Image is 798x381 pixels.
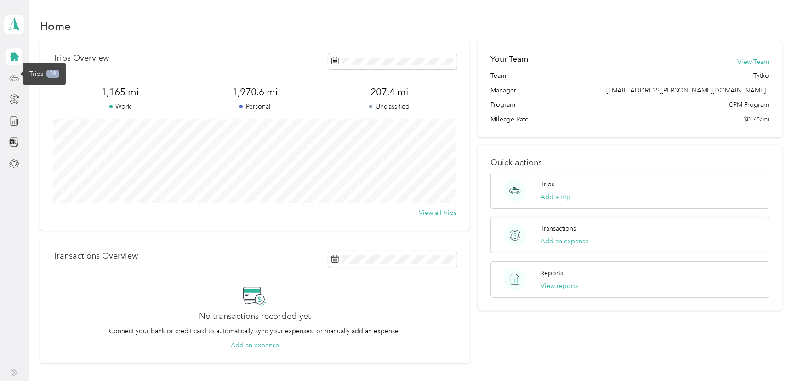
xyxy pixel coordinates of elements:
span: Manager [490,86,516,95]
p: Reports [541,268,564,278]
p: Quick actions [490,158,769,167]
span: 28 [46,70,59,78]
p: Transactions Overview [53,251,138,261]
span: CPM Program [729,100,769,110]
p: Personal [188,102,322,111]
span: [EMAIL_ADDRESS][PERSON_NAME][DOMAIN_NAME] [607,87,766,94]
span: Trips [29,69,43,79]
h1: Home [40,21,71,31]
p: Trips [541,179,555,189]
button: Add an expense [231,341,279,350]
button: View reports [541,281,578,291]
p: Trips Overview [53,53,109,63]
button: Add an expense [541,237,589,246]
h2: No transactions recorded yet [199,312,311,321]
span: 207.4 mi [322,86,457,98]
span: 1,165 mi [53,86,188,98]
span: Tytko [754,71,769,81]
span: Mileage Rate [490,115,529,124]
span: Program [490,100,515,110]
h2: Your Team [490,53,528,65]
button: View all trips [419,208,457,218]
p: Work [53,102,188,111]
span: $0.70/mi [744,115,769,124]
iframe: Everlance-gr Chat Button Frame [747,329,798,381]
button: Add a trip [541,192,571,202]
p: Transactions [541,224,576,233]
p: Connect your bank or credit card to automatically sync your expenses, or manually add an expense. [109,326,400,336]
button: View Team [738,57,769,67]
span: Team [490,71,506,81]
p: Unclassified [322,102,457,111]
span: 1,970.6 mi [188,86,322,98]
